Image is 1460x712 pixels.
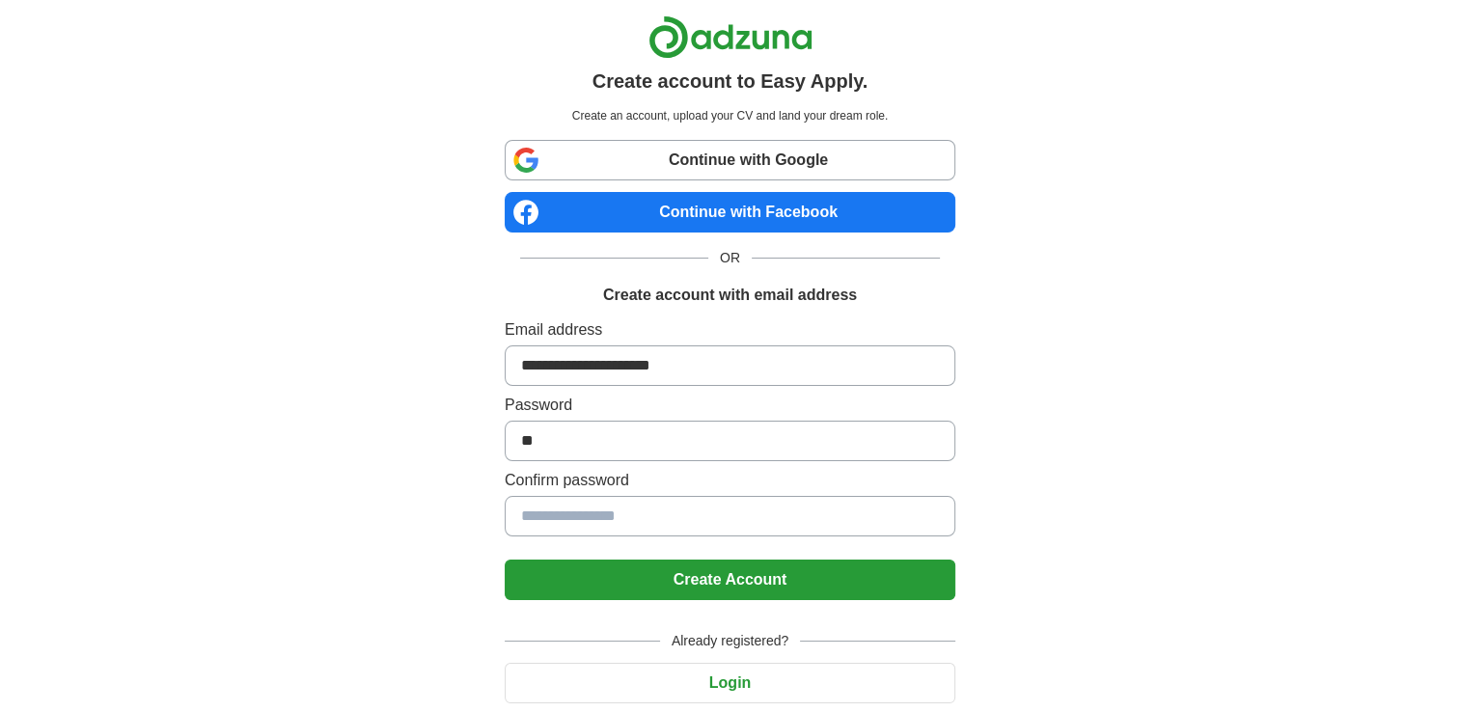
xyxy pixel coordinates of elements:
[505,663,955,703] button: Login
[708,248,752,268] span: OR
[592,67,868,96] h1: Create account to Easy Apply.
[505,674,955,691] a: Login
[505,140,955,180] a: Continue with Google
[505,192,955,233] a: Continue with Facebook
[505,318,955,342] label: Email address
[505,469,955,492] label: Confirm password
[505,560,955,600] button: Create Account
[648,15,813,59] img: Adzuna logo
[603,284,857,307] h1: Create account with email address
[660,631,800,651] span: Already registered?
[509,107,951,124] p: Create an account, upload your CV and land your dream role.
[505,394,955,417] label: Password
